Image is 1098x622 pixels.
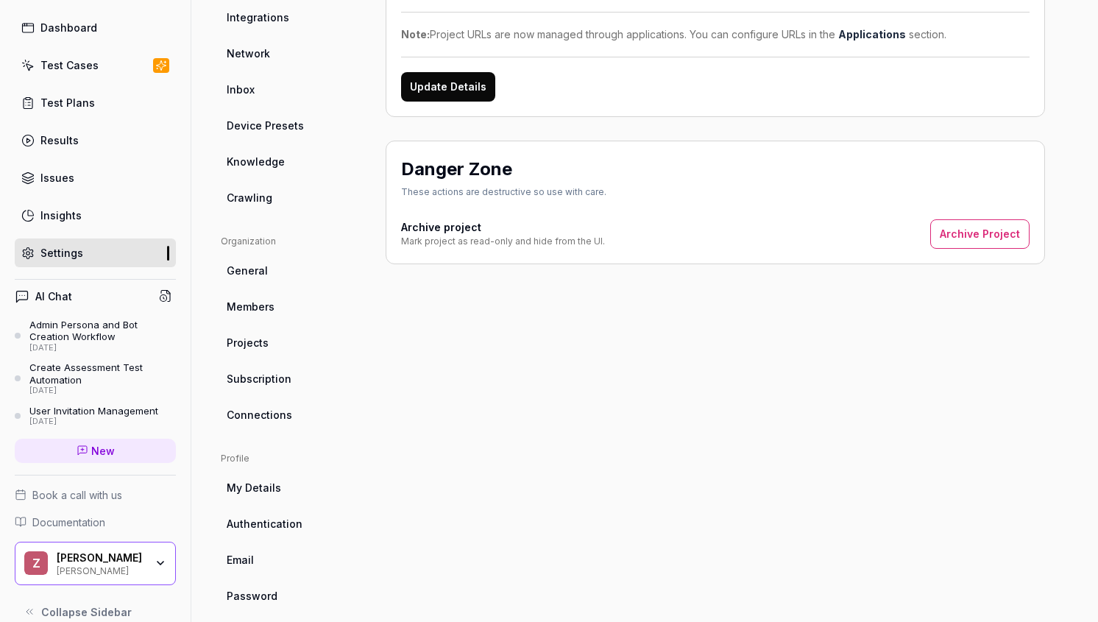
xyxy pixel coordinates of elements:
div: Create Assessment Test Automation [29,361,176,386]
div: Test Plans [40,95,95,110]
div: Dashboard [40,20,97,35]
span: Z [24,551,48,575]
span: My Details [227,480,281,495]
div: [DATE] [29,386,176,396]
span: Network [227,46,270,61]
div: [DATE] [29,417,158,427]
span: Collapse Sidebar [41,604,132,620]
a: My Details [221,474,362,501]
span: New [91,443,115,459]
h2: Danger Zone [401,156,512,183]
div: Project URLs are now managed through applications. You can configure URLs in the section. [401,26,1030,42]
span: Members [227,299,274,314]
a: Network [221,40,362,67]
div: Organization [221,235,362,248]
strong: Note: [401,28,430,40]
button: Z[PERSON_NAME][PERSON_NAME] [15,542,176,586]
a: Members [221,293,362,320]
a: Crawling [221,184,362,211]
span: Integrations [227,10,289,25]
div: Admin Persona and Bot Creation Workflow [29,319,176,343]
span: Connections [227,407,292,423]
div: Test Cases [40,57,99,73]
a: Password [221,582,362,609]
div: Profile [221,452,362,465]
a: Email [221,546,362,573]
a: Test Cases [15,51,176,79]
a: Test Plans [15,88,176,117]
span: Crawling [227,190,272,205]
div: Results [40,132,79,148]
div: User Invitation Management [29,405,158,417]
div: Mark project as read-only and hide from the UI. [401,235,605,248]
a: User Invitation Management[DATE] [15,405,176,427]
a: Dashboard [15,13,176,42]
a: Inbox [221,76,362,103]
a: Settings [15,238,176,267]
div: Zell [57,551,145,565]
div: [DATE] [29,343,176,353]
button: Archive Project [930,219,1030,249]
div: Issues [40,170,74,185]
span: Book a call with us [32,487,122,503]
div: These actions are destructive so use with care. [401,185,606,199]
a: Projects [221,329,362,356]
a: Authentication [221,510,362,537]
a: New [15,439,176,463]
a: Results [15,126,176,155]
span: Projects [227,335,269,350]
a: Integrations [221,4,362,31]
a: Book a call with us [15,487,176,503]
span: Password [227,588,277,604]
span: Inbox [227,82,255,97]
a: Insights [15,201,176,230]
h4: AI Chat [35,289,72,304]
h4: Archive project [401,219,605,235]
span: Email [227,552,254,568]
a: Create Assessment Test Automation[DATE] [15,361,176,395]
span: Device Presets [227,118,304,133]
span: Knowledge [227,154,285,169]
a: General [221,257,362,284]
a: Applications [838,28,906,40]
div: [PERSON_NAME] [57,564,145,576]
span: Subscription [227,371,291,386]
span: General [227,263,268,278]
button: Update Details [401,72,495,102]
span: Authentication [227,516,302,531]
a: Connections [221,401,362,428]
div: Settings [40,245,83,261]
div: Insights [40,208,82,223]
a: Knowledge [221,148,362,175]
span: Documentation [32,515,105,530]
a: Device Presets [221,112,362,139]
a: Issues [15,163,176,192]
a: Admin Persona and Bot Creation Workflow[DATE] [15,319,176,353]
a: Subscription [221,365,362,392]
a: Documentation [15,515,176,530]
